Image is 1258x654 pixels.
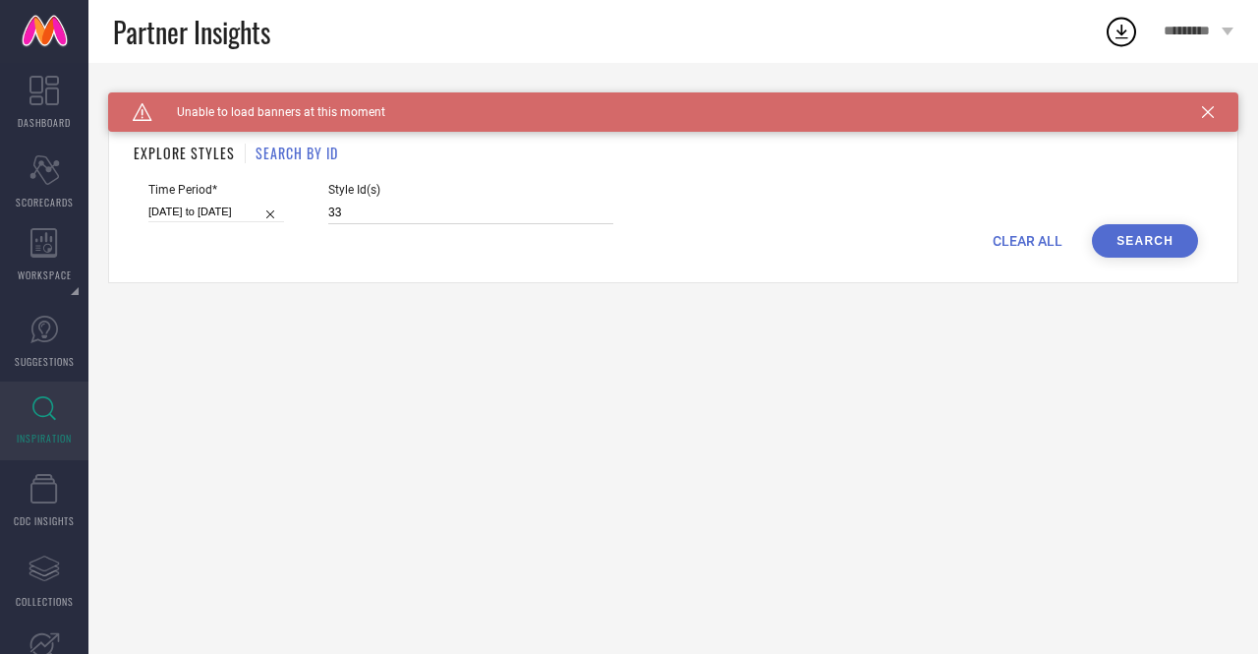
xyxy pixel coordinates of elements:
[1092,224,1198,258] button: Search
[18,115,71,130] span: DASHBOARD
[113,12,270,52] span: Partner Insights
[18,268,72,282] span: WORKSPACE
[328,183,613,197] span: Style Id(s)
[15,354,75,369] span: SUGGESTIONS
[256,143,338,163] h1: SEARCH BY ID
[993,233,1062,249] span: CLEAR ALL
[17,431,72,446] span: INSPIRATION
[148,202,284,222] input: Select time period
[16,594,74,609] span: COLLECTIONS
[108,92,1238,107] div: Back TO Dashboard
[328,202,613,224] input: Enter comma separated style ids e.g. 12345, 67890
[16,195,74,209] span: SCORECARDS
[148,183,284,197] span: Time Period*
[1104,14,1139,49] div: Open download list
[134,143,235,163] h1: EXPLORE STYLES
[14,513,75,528] span: CDC INSIGHTS
[152,105,385,119] span: Unable to load banners at this moment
